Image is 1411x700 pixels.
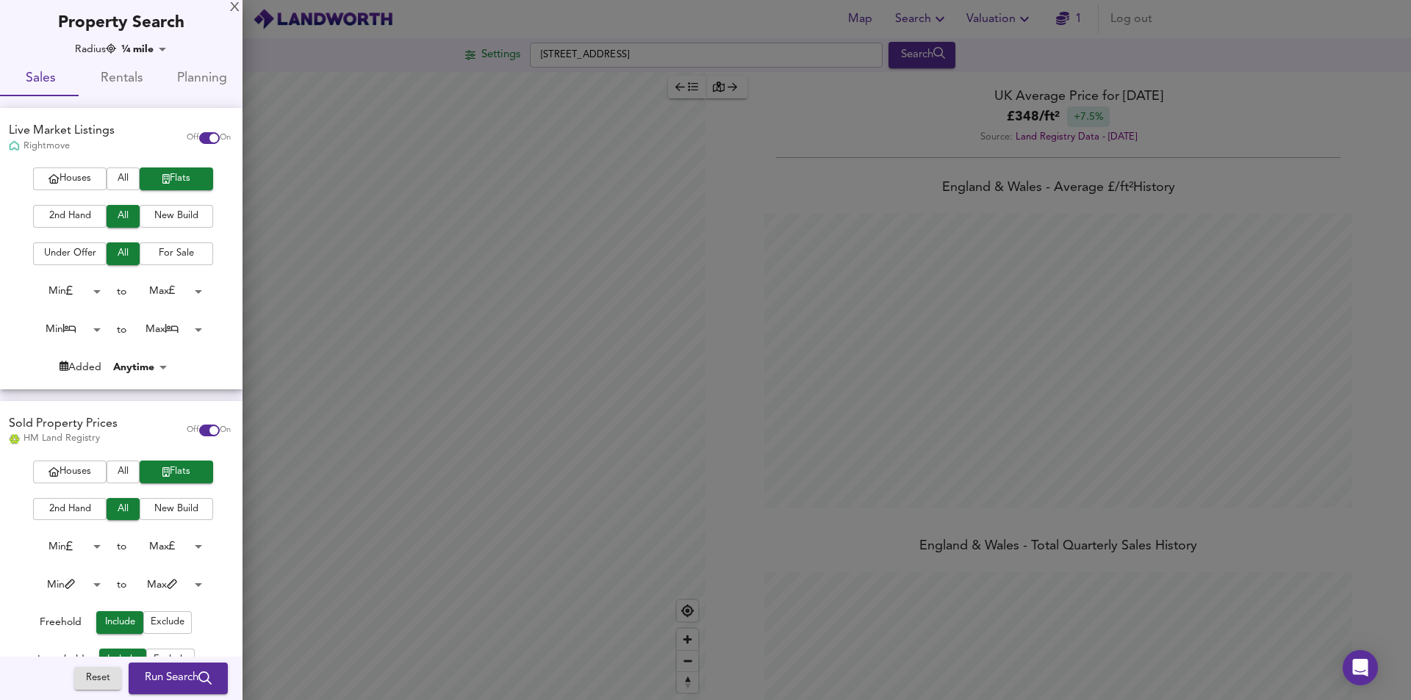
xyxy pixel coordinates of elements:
span: Under Offer [40,245,99,262]
button: Houses [33,167,107,190]
span: Include [104,614,136,631]
span: All [114,170,132,187]
span: All [114,245,132,262]
span: Flats [147,170,206,187]
button: 2nd Hand [33,498,107,521]
span: Reset [82,671,114,688]
div: to [117,539,126,554]
div: to [117,284,126,299]
button: All [107,461,140,483]
button: Reset [74,668,121,690]
span: Run Search [145,669,212,688]
button: All [107,205,140,228]
button: Exclude [146,649,195,671]
span: Off [187,132,199,144]
div: Radius [75,42,116,57]
button: All [107,498,140,521]
span: 2nd Hand [40,208,99,225]
div: to [117,577,126,592]
span: Houses [40,463,99,480]
div: Leasehold [37,652,85,671]
div: Min [25,318,106,341]
button: Include [96,611,143,634]
button: Include [99,649,146,671]
span: Planning [170,68,234,90]
button: All [107,242,140,265]
span: Rentals [90,68,153,90]
div: Max [126,280,207,303]
span: New Build [147,501,206,518]
div: Sold Property Prices [9,416,118,433]
span: All [114,208,132,225]
div: Freehold [40,615,82,634]
button: 2nd Hand [33,205,107,228]
div: Rightmove [9,140,115,153]
span: All [114,463,132,480]
button: New Build [140,205,213,228]
span: On [220,425,231,436]
div: Max [126,318,207,341]
button: Under Offer [33,242,107,265]
div: Min [25,535,106,558]
span: Exclude [154,652,187,668]
div: Min [25,280,106,303]
div: Max [126,574,207,596]
div: Live Market Listings [9,123,115,140]
button: Flats [140,461,213,483]
img: Land Registry [9,434,20,444]
span: Sales [9,68,72,90]
button: Houses [33,461,107,483]
div: to [117,322,126,337]
div: Anytime [109,360,172,375]
div: Added [60,360,101,375]
span: On [220,132,231,144]
span: 2nd Hand [40,501,99,518]
div: HM Land Registry [9,432,118,445]
button: New Build [140,498,213,521]
button: Run Search [129,663,228,694]
span: Include [107,652,139,668]
span: Off [187,425,199,436]
button: Exclude [143,611,192,634]
div: ¼ mile [117,42,171,57]
img: Rightmove [9,140,20,153]
div: Max [126,535,207,558]
button: Flats [140,167,213,190]
button: All [107,167,140,190]
button: For Sale [140,242,213,265]
div: Open Intercom Messenger [1343,650,1378,685]
span: All [114,501,132,518]
span: Flats [147,463,206,480]
span: Exclude [151,614,184,631]
div: Min [25,574,106,596]
div: X [230,3,240,13]
span: For Sale [147,245,206,262]
span: New Build [147,208,206,225]
span: Houses [40,170,99,187]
